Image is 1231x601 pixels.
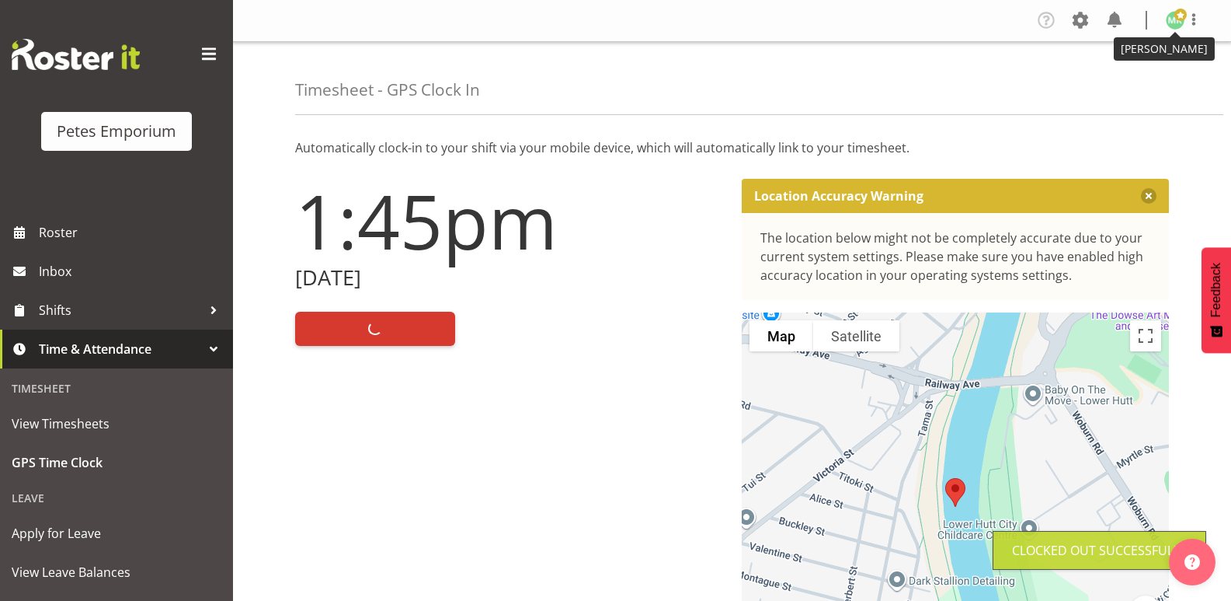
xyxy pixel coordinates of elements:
button: Toggle fullscreen view [1130,320,1161,351]
span: Feedback [1209,263,1223,317]
p: Location Accuracy Warning [754,188,923,204]
a: Apply for Leave [4,514,229,553]
span: Time & Attendance [39,337,202,361]
p: Automatically clock-in to your shift via your mobile device, which will automatically link to you... [295,138,1169,157]
img: help-xxl-2.png [1184,554,1200,570]
span: Inbox [39,260,225,283]
div: Leave [4,482,229,514]
button: Show satellite imagery [813,320,899,351]
span: Apply for Leave [12,522,221,545]
span: GPS Time Clock [12,451,221,474]
span: View Leave Balances [12,561,221,584]
div: Petes Emporium [57,120,176,143]
a: View Leave Balances [4,553,229,592]
a: View Timesheets [4,404,229,443]
button: Close message [1141,188,1156,204]
button: Feedback - Show survey [1201,247,1231,353]
div: The location below might not be completely accurate due to your current system settings. Please m... [760,229,1151,285]
div: Timesheet [4,372,229,404]
span: Shifts [39,299,202,322]
img: melanie-richardson713.jpg [1166,11,1184,30]
h2: [DATE] [295,266,723,290]
button: Show street map [749,320,813,351]
img: Rosterit website logo [12,39,140,70]
span: Roster [39,221,225,244]
span: View Timesheets [12,412,221,435]
h4: Timesheet - GPS Clock In [295,81,480,99]
div: Clocked out Successfully [1012,541,1187,560]
a: GPS Time Clock [4,443,229,482]
h1: 1:45pm [295,179,723,263]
